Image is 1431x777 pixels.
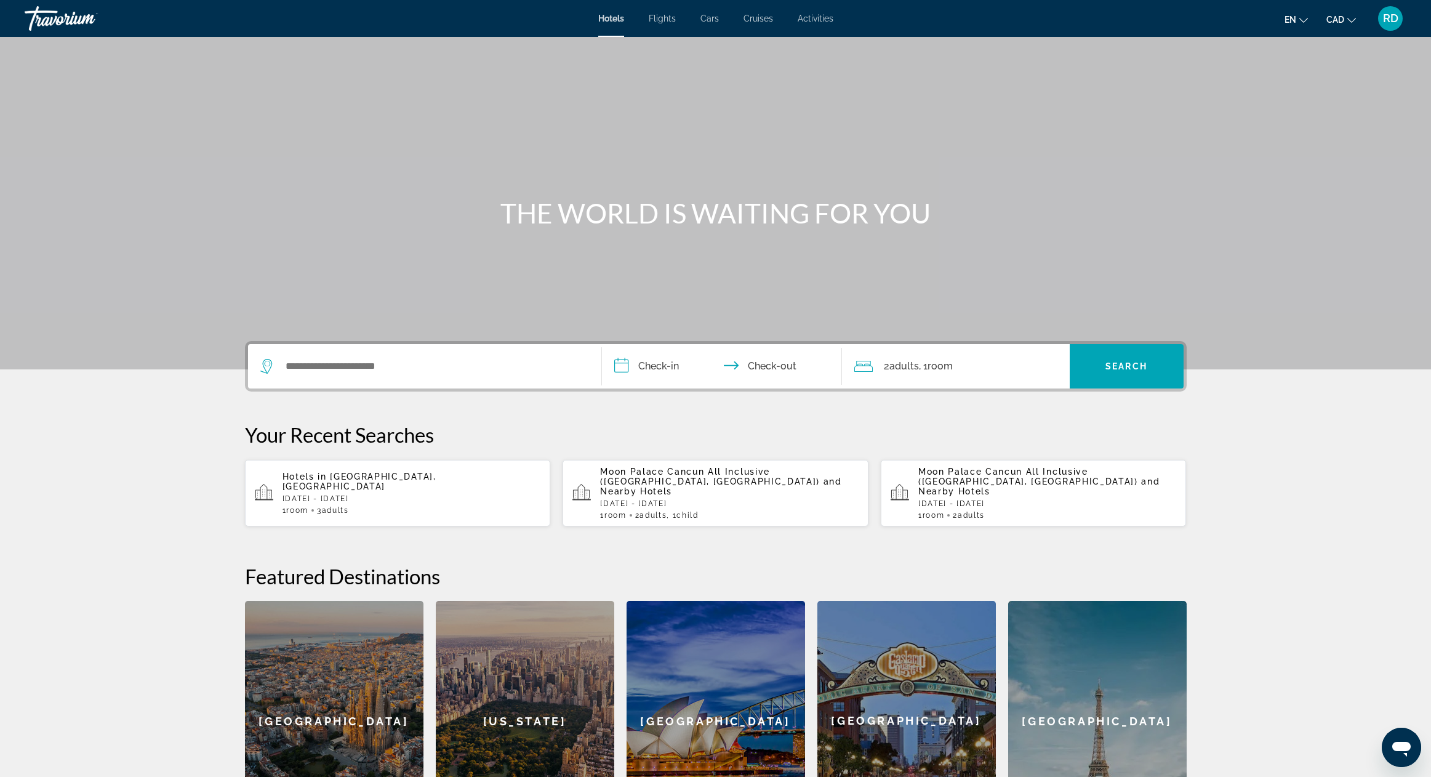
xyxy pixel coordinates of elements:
span: , 1 [667,511,698,520]
button: User Menu [1374,6,1406,31]
span: Adults [889,360,919,372]
a: Flights [649,14,676,23]
span: and Nearby Hotels [918,477,1160,496]
span: Adults [958,511,985,520]
button: Search [1070,344,1184,388]
iframe: Button to launch messaging window [1382,728,1421,767]
button: Travelers: 2 adults, 0 children [842,344,1070,388]
span: 2 [884,358,919,375]
p: [DATE] - [DATE] [283,494,541,503]
a: Cars [700,14,719,23]
button: Moon Palace Cancun All Inclusive ([GEOGRAPHIC_DATA], [GEOGRAPHIC_DATA]) and Nearby Hotels[DATE] -... [881,459,1187,527]
p: [DATE] - [DATE] [918,499,1177,508]
span: 3 [317,506,349,515]
span: Child [676,511,698,520]
p: Your Recent Searches [245,422,1187,447]
button: Moon Palace Cancun All Inclusive ([GEOGRAPHIC_DATA], [GEOGRAPHIC_DATA]) and Nearby Hotels[DATE] -... [563,459,868,527]
a: Cruises [744,14,773,23]
span: Moon Palace Cancun All Inclusive ([GEOGRAPHIC_DATA], [GEOGRAPHIC_DATA]) [918,467,1138,486]
span: CAD [1326,15,1344,25]
span: Room [923,511,945,520]
span: Moon Palace Cancun All Inclusive ([GEOGRAPHIC_DATA], [GEOGRAPHIC_DATA]) [600,467,820,486]
span: 1 [283,506,308,515]
span: Hotels in [283,472,327,481]
span: Room [286,506,308,515]
h2: Featured Destinations [245,564,1187,589]
a: Travorium [25,2,148,34]
span: Room [604,511,627,520]
div: Search widget [248,344,1184,388]
span: 2 [635,511,667,520]
button: Check in and out dates [602,344,842,388]
span: and Nearby Hotels [600,477,842,496]
button: Change language [1285,10,1308,28]
span: RD [1383,12,1398,25]
span: 2 [953,511,985,520]
span: , 1 [919,358,953,375]
span: en [1285,15,1296,25]
a: Activities [798,14,833,23]
a: Hotels [598,14,624,23]
span: 1 [600,511,626,520]
button: Hotels in [GEOGRAPHIC_DATA], [GEOGRAPHIC_DATA][DATE] - [DATE]1Room3Adults [245,459,551,527]
span: Search [1105,361,1147,371]
span: Adults [639,511,667,520]
span: Room [928,360,953,372]
p: [DATE] - [DATE] [600,499,859,508]
span: [GEOGRAPHIC_DATA], [GEOGRAPHIC_DATA] [283,472,436,491]
span: Adults [322,506,349,515]
button: Change currency [1326,10,1356,28]
span: 1 [918,511,944,520]
h1: THE WORLD IS WAITING FOR YOU [485,197,947,229]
